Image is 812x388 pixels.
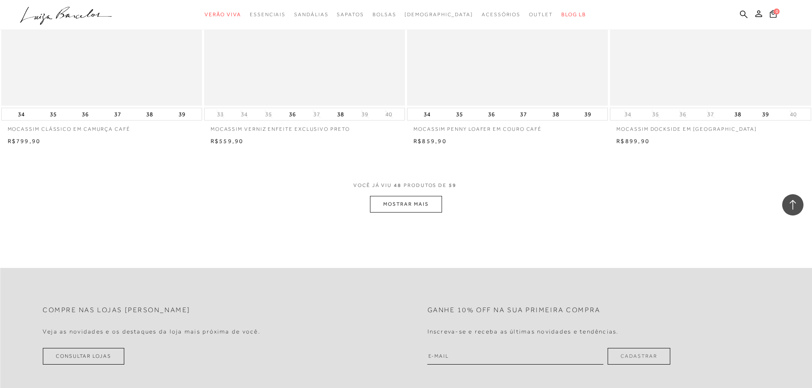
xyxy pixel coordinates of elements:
[250,7,286,23] a: categoryNavScreenReaderText
[449,182,457,188] span: 59
[561,11,586,17] span: BLOG LB
[337,7,364,23] a: categoryNavScreenReaderText
[238,110,250,118] button: 34
[485,108,497,120] button: 36
[394,182,402,188] span: 48
[144,108,156,120] button: 38
[705,110,717,118] button: 37
[787,110,799,118] button: 40
[1,121,202,133] a: MOCASSIM CLÁSSICO EM CAMURÇA CAFÉ
[454,108,465,120] button: 35
[405,11,473,17] span: [DEMOGRAPHIC_DATA]
[517,108,529,120] button: 37
[677,110,689,118] button: 36
[610,121,811,133] a: MOCASSIM DOCKSIDE EM [GEOGRAPHIC_DATA]
[353,182,459,188] span: VOCÊ JÁ VIU PRODUTOS DE
[428,328,619,335] h4: Inscreva-se e receba as últimas novidades e tendências.
[112,108,124,120] button: 37
[767,9,779,21] button: 0
[43,306,191,314] h2: Compre nas lojas [PERSON_NAME]
[337,11,364,17] span: Sapatos
[405,7,473,23] a: noSubCategoriesText
[561,7,586,23] a: BLOG LB
[373,11,396,17] span: Bolsas
[43,348,124,365] a: Consultar Lojas
[616,138,650,144] span: R$899,90
[529,11,553,17] span: Outlet
[214,110,226,118] button: 33
[760,108,772,120] button: 39
[732,108,744,120] button: 38
[607,348,670,365] button: Cadastrar
[482,7,520,23] a: categoryNavScreenReaderText
[15,108,27,120] button: 34
[176,108,188,120] button: 39
[204,121,405,133] a: MOCASSIM VERNIZ ENFEITE EXCLUSIVO PRETO
[294,7,328,23] a: categoryNavScreenReaderText
[413,138,447,144] span: R$859,90
[622,110,634,118] button: 34
[250,11,286,17] span: Essenciais
[335,108,347,120] button: 38
[359,110,371,118] button: 39
[370,196,442,213] button: MOSTRAR MAIS
[373,7,396,23] a: categoryNavScreenReaderText
[205,11,241,17] span: Verão Viva
[43,328,260,335] h4: Veja as novidades e os destaques da loja mais próxima de você.
[482,11,520,17] span: Acessórios
[421,108,433,120] button: 34
[79,108,91,120] button: 36
[286,108,298,120] button: 36
[550,108,562,120] button: 38
[383,110,395,118] button: 40
[263,110,275,118] button: 35
[407,121,608,133] a: MOCASSIM PENNY LOAFER EM COURO CAFÉ
[47,108,59,120] button: 35
[428,348,604,365] input: E-mail
[8,138,41,144] span: R$799,90
[211,138,244,144] span: R$559,90
[774,9,780,14] span: 0
[294,11,328,17] span: Sandálias
[311,110,323,118] button: 37
[650,110,662,118] button: 35
[205,7,241,23] a: categoryNavScreenReaderText
[529,7,553,23] a: categoryNavScreenReaderText
[582,108,594,120] button: 39
[428,306,601,314] h2: Ganhe 10% off na sua primeira compra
